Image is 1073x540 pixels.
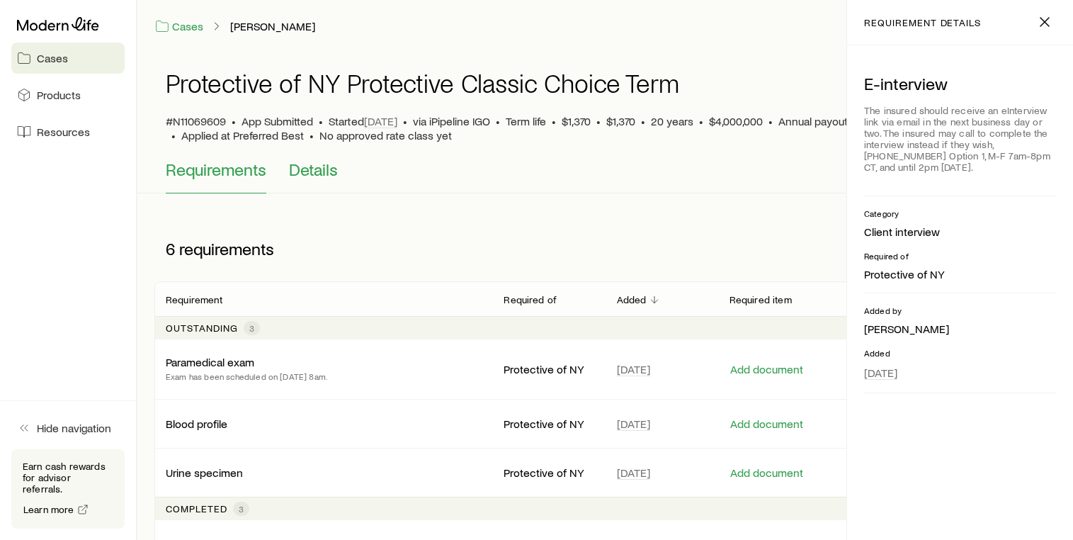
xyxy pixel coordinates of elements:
[37,51,68,65] span: Cases
[11,43,125,74] a: Cases
[37,125,90,139] span: Resources
[504,466,594,480] p: Protective of NY
[232,114,236,128] span: •
[768,114,773,128] span: •
[709,114,763,128] span: $4,000,000
[864,225,1056,239] p: Client interview
[699,114,703,128] span: •
[166,159,1045,193] div: Application details tabs
[166,322,238,334] p: Outstanding
[864,99,1056,179] div: The insured should receive an eInterview link via email in the next business day or two. The insu...
[310,128,314,142] span: •
[181,128,304,142] span: Applied at Preferred Best
[864,74,1056,94] p: E-interview
[864,250,1056,261] p: Required of
[11,79,125,111] a: Products
[289,159,338,179] span: Details
[166,355,254,369] p: Paramedical exam
[596,114,601,128] span: •
[617,466,650,480] span: [DATE]
[864,366,897,380] span: [DATE]
[729,417,804,431] button: Add document
[179,239,274,259] span: requirements
[11,412,125,444] button: Hide navigation
[11,116,125,147] a: Resources
[166,114,226,128] span: #N11069609
[562,114,591,128] span: $1,370
[249,322,254,334] span: 3
[617,294,647,305] p: Added
[319,128,452,142] span: No approved rate class yet
[617,362,650,376] span: [DATE]
[319,114,323,128] span: •
[552,114,556,128] span: •
[37,421,111,435] span: Hide navigation
[329,114,397,128] p: Started
[166,503,227,514] p: Completed
[166,466,243,480] p: Urine specimen
[506,114,546,128] span: Term life
[496,114,500,128] span: •
[23,461,113,495] p: Earn cash rewards for advisor referrals.
[729,363,804,376] button: Add document
[651,114,693,128] span: 20 years
[154,18,204,35] a: Cases
[413,114,490,128] span: via iPipeline IGO
[504,362,594,376] p: Protective of NY
[641,114,645,128] span: •
[617,417,650,431] span: [DATE]
[864,322,1056,336] p: [PERSON_NAME]
[729,466,804,480] button: Add document
[864,208,1056,219] p: Category
[864,267,1056,281] p: Protective of NY
[166,239,175,259] span: 6
[171,128,176,142] span: •
[864,347,1056,359] p: Added
[778,114,848,128] span: Annual payout
[364,114,397,128] span: [DATE]
[504,294,557,305] p: Required of
[229,20,316,33] a: [PERSON_NAME]
[864,305,1056,316] p: Added by
[403,114,407,128] span: •
[606,114,635,128] span: $1,370
[166,159,266,179] span: Requirements
[23,505,74,514] span: Learn more
[37,88,81,102] span: Products
[166,294,222,305] p: Requirement
[166,69,679,97] h1: Protective of NY Protective Classic Choice Term
[504,417,594,431] p: Protective of NY
[11,449,125,529] div: Earn cash rewards for advisor referrals.Learn more
[166,369,328,383] p: Exam has been scheduled on [DATE] 8am.
[242,114,313,128] span: App Submitted
[864,17,981,28] p: requirement details
[166,417,227,431] p: Blood profile
[729,294,792,305] p: Required item
[239,503,244,514] span: 3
